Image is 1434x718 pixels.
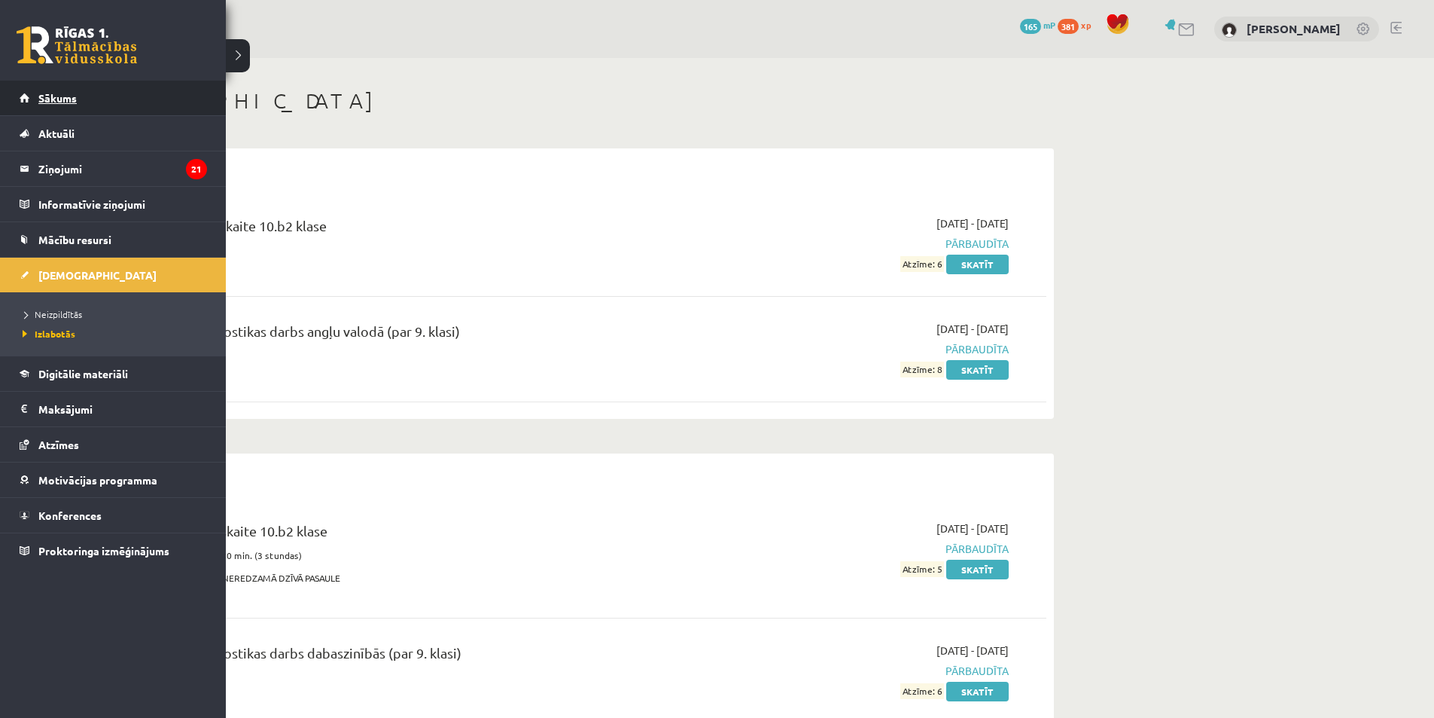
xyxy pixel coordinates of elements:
p: Tēma: PASAULE AP MUMS. NEREDZAMĀ DZĪVĀ PASAULE [113,571,702,585]
img: Artis Meļķis [1222,23,1237,38]
a: Digitālie materiāli [20,356,207,391]
span: xp [1081,19,1091,31]
span: [DEMOGRAPHIC_DATA] [38,268,157,282]
p: Ieskaites pildīšanas laiks 180 min. (3 stundas) [113,548,702,562]
legend: Informatīvie ziņojumi [38,187,207,222]
a: 381 xp [1058,19,1098,31]
a: Proktoringa izmēģinājums [20,533,207,568]
a: Ziņojumi21 [20,151,207,186]
span: Atzīmes [38,438,79,451]
span: Sākums [38,91,77,105]
a: Mācību resursi [20,222,207,257]
legend: Ziņojumi [38,151,207,186]
a: 165 mP [1020,19,1055,31]
span: Proktoringa izmēģinājums [38,544,169,558]
a: Maksājumi [20,392,207,426]
span: Atzīme: 5 [900,561,944,577]
div: Angļu valoda 1. ieskaite 10.b2 klase [113,215,702,243]
a: Informatīvie ziņojumi [20,187,207,222]
span: Digitālie materiāli [38,367,128,380]
span: Neizpildītās [19,308,82,320]
span: Pārbaudīta [725,341,1009,357]
span: Konferences [38,509,102,522]
a: Motivācijas programma [20,463,207,497]
span: mP [1043,19,1055,31]
a: [DEMOGRAPHIC_DATA] [20,258,207,292]
a: Konferences [20,498,207,533]
span: [DATE] - [DATE] [936,643,1009,658]
a: Aktuāli [20,116,207,151]
a: Skatīt [946,255,1009,274]
span: [DATE] - [DATE] [936,521,1009,536]
a: Neizpildītās [19,307,211,321]
span: 381 [1058,19,1079,34]
i: 21 [186,159,207,179]
div: 10.b2 klases diagnostikas darbs dabaszinībās (par 9. klasi) [113,643,702,671]
span: Pārbaudīta [725,541,1009,557]
span: Atzīme: 6 [900,683,944,699]
a: Skatīt [946,360,1009,380]
span: [DATE] - [DATE] [936,321,1009,337]
a: Izlabotās [19,327,211,341]
a: Skatīt [946,560,1009,579]
a: Skatīt [946,682,1009,701]
span: Aktuāli [38,127,75,140]
a: [PERSON_NAME] [1247,21,1341,36]
div: 10.b2 klases diagnostikas darbs angļu valodā (par 9. klasi) [113,321,702,349]
legend: Maksājumi [38,392,207,426]
div: Dabaszinības 1. ieskaite 10.b2 klase [113,521,702,548]
span: 165 [1020,19,1041,34]
a: Sākums [20,81,207,115]
a: Atzīmes [20,427,207,462]
span: Motivācijas programma [38,473,157,487]
span: Pārbaudīta [725,663,1009,679]
span: Pārbaudīta [725,236,1009,252]
span: Izlabotās [19,328,75,340]
span: [DATE] - [DATE] [936,215,1009,231]
span: Mācību resursi [38,233,111,246]
a: Rīgas 1. Tālmācības vidusskola [17,26,137,64]
h1: [DEMOGRAPHIC_DATA] [90,88,1054,114]
span: Atzīme: 6 [900,256,944,272]
span: Atzīme: 8 [900,362,944,377]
